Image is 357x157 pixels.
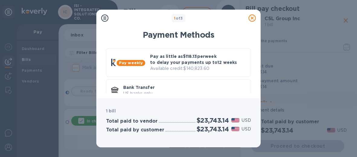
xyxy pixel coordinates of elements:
[123,84,246,90] p: Bank Transfer
[123,90,246,97] p: US banks only.
[106,127,164,133] h3: Total paid by customer
[174,16,175,20] span: 1
[174,16,183,20] b: of 3
[231,127,240,131] img: USD
[119,61,143,65] b: Pay weekly
[242,126,251,132] p: USD
[242,117,251,124] p: USD
[197,125,229,133] h2: $23,743.14
[106,108,116,113] b: 1 bill
[106,118,158,124] h3: Total paid to vendor
[150,53,246,65] p: Pay as little as $118.13 per week to delay your payments up to 12 weeks
[231,118,240,122] img: USD
[106,30,251,40] h1: Payment Methods
[197,117,229,124] h2: $23,743.14
[150,65,246,72] p: Available credit: $140,823.60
